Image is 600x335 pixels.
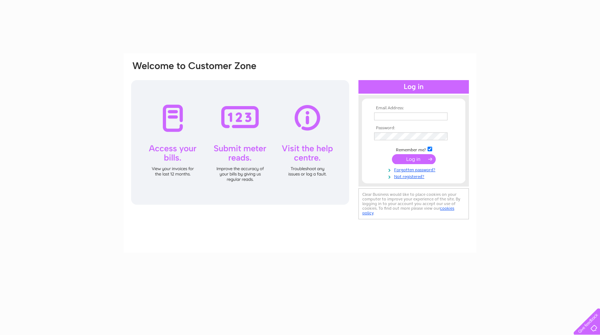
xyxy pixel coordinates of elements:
input: Submit [392,154,436,164]
td: Remember me? [372,146,455,153]
a: Forgotten password? [374,166,455,173]
th: Password: [372,126,455,131]
a: cookies policy [362,206,454,215]
a: Not registered? [374,173,455,179]
div: Clear Business would like to place cookies on your computer to improve your experience of the sit... [358,188,469,219]
th: Email Address: [372,106,455,111]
